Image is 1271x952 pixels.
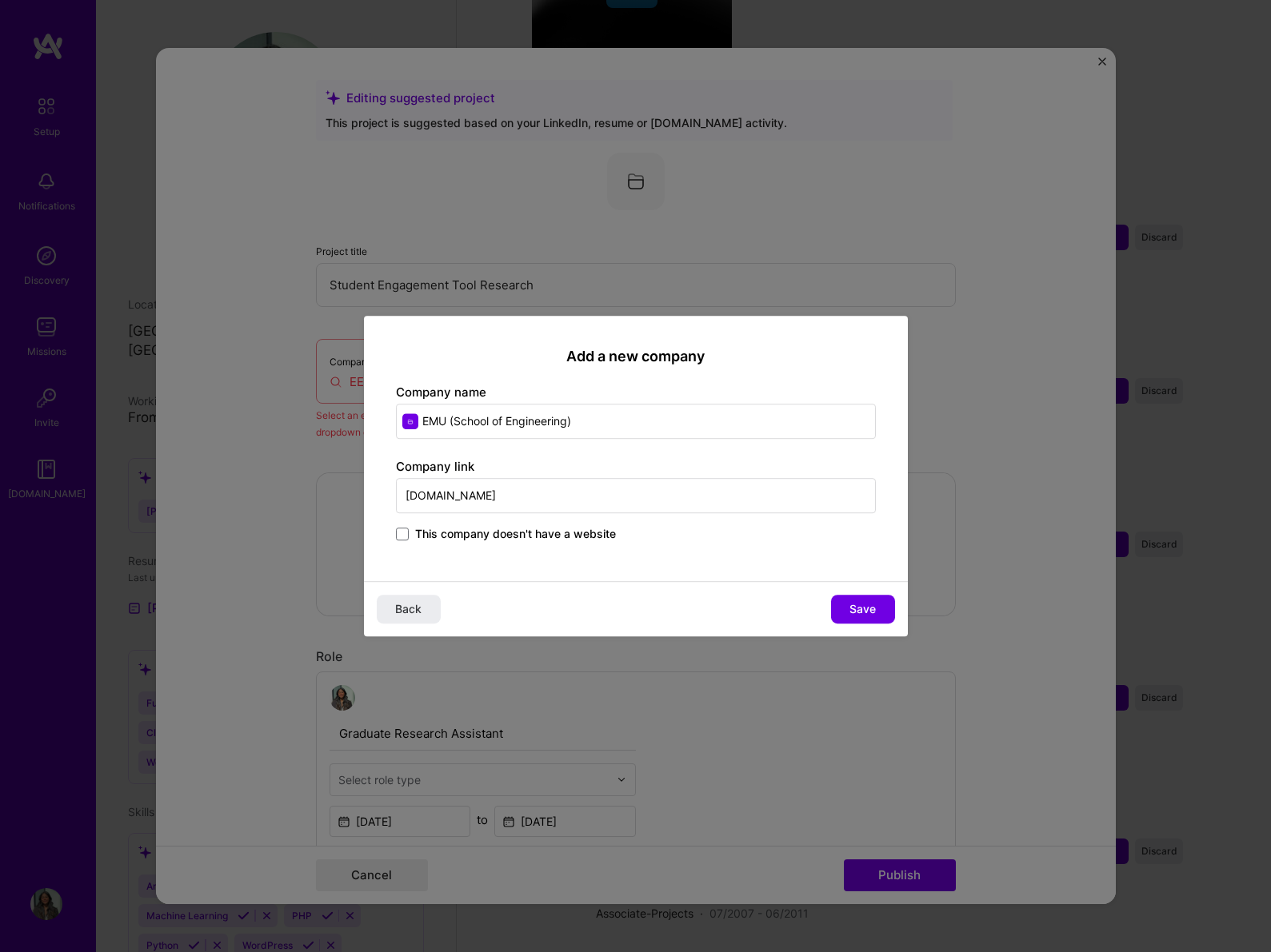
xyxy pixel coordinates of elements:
[849,601,876,617] span: Save
[396,404,876,439] input: Enter name
[396,459,474,474] label: Company link
[395,601,422,617] span: Back
[415,526,616,542] span: This company doesn't have a website
[396,478,876,513] input: Enter link
[831,595,895,623] button: Save
[396,384,486,400] label: Company name
[377,595,441,623] button: Back
[396,348,876,365] h2: Add a new company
